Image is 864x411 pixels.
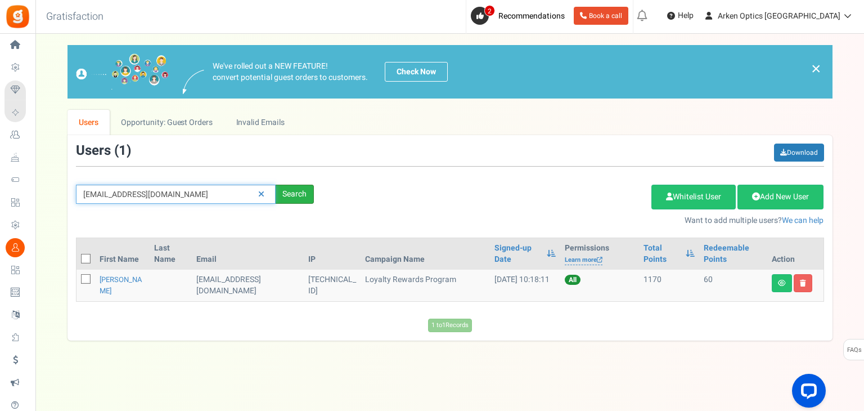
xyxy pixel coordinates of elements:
[675,10,694,21] span: Help
[361,238,490,270] th: Campaign Name
[119,141,127,160] span: 1
[110,110,224,135] a: Opportunity: Guest Orders
[847,339,862,361] span: FAQs
[767,238,823,270] th: Action
[574,7,628,25] a: Book a call
[34,6,116,28] h3: Gratisfaction
[5,4,30,29] img: Gratisfaction
[76,185,276,204] input: Search by email or name
[774,144,824,162] a: Download
[699,270,767,301] td: 60
[663,7,698,25] a: Help
[331,215,824,226] p: Want to add multiple users?
[304,238,361,270] th: IP
[643,243,680,265] a: Total Points
[651,185,736,209] a: Whitelist User
[811,62,821,75] a: ×
[498,10,565,22] span: Recommendations
[253,185,270,204] a: Reset
[490,270,560,301] td: [DATE] 10:18:11
[304,270,361,301] td: [TECHNICAL_ID]
[192,238,304,270] th: Email
[800,280,806,287] i: Delete user
[150,238,192,270] th: Last Name
[183,70,204,94] img: images
[100,274,142,296] a: [PERSON_NAME]
[778,280,786,287] i: View details
[67,110,110,135] a: Users
[471,7,569,25] a: 2 Recommendations
[76,144,131,158] h3: Users ( )
[718,10,840,22] span: Arken Optics [GEOGRAPHIC_DATA]
[95,238,150,270] th: First Name
[737,185,823,209] a: Add New User
[782,215,823,226] a: We can help
[385,62,448,82] a: Check Now
[192,270,304,301] td: [EMAIL_ADDRESS][DOMAIN_NAME]
[494,243,541,265] a: Signed-up Date
[361,270,490,301] td: Loyalty Rewards Program
[565,275,580,285] span: All
[704,243,762,265] a: Redeemable Points
[276,185,314,204] div: Search
[565,256,602,265] a: Learn more
[560,238,639,270] th: Permissions
[484,5,495,16] span: 2
[213,61,368,83] p: We've rolled out a NEW FEATURE! convert potential guest orders to customers.
[639,270,699,301] td: 1170
[224,110,296,135] a: Invalid Emails
[76,53,169,90] img: images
